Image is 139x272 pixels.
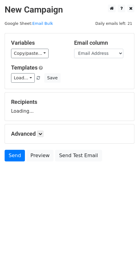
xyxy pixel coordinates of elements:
h2: New Campaign [5,5,134,15]
a: Copy/paste... [11,49,49,58]
a: Preview [26,150,54,161]
div: Loading... [11,99,128,115]
h5: Recipients [11,99,128,105]
a: Templates [11,64,38,71]
h5: Variables [11,40,65,46]
a: Email Bulk [32,21,53,26]
span: Daily emails left: 21 [93,20,134,27]
h5: Advanced [11,130,128,137]
a: Daily emails left: 21 [93,21,134,26]
h5: Email column [74,40,128,46]
a: Send [5,150,25,161]
button: Save [44,73,60,83]
a: Load... [11,73,35,83]
small: Google Sheet: [5,21,53,26]
a: Send Test Email [55,150,102,161]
